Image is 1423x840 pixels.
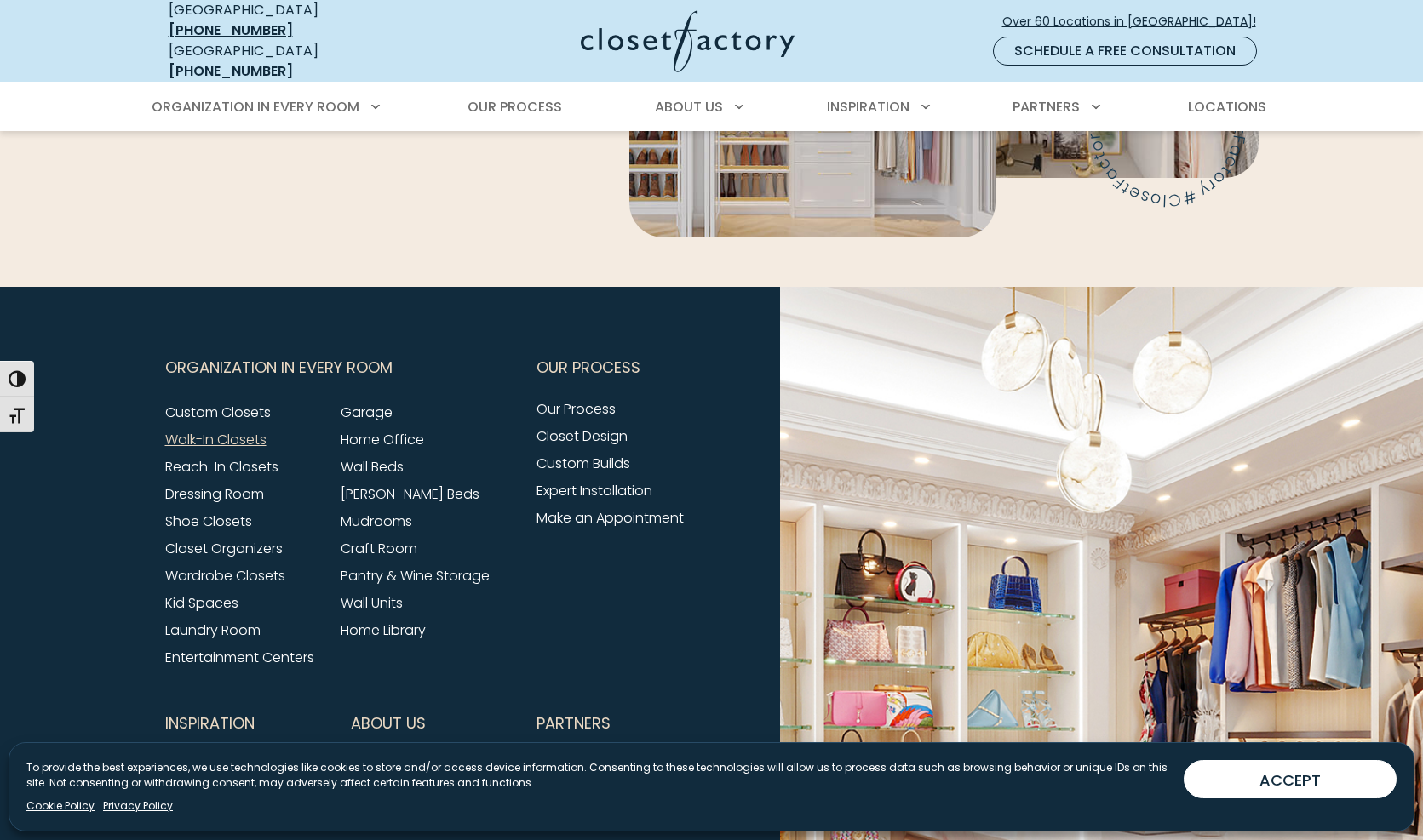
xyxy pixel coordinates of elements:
a: Closet Design [536,426,628,446]
span: Our Process [468,97,562,117]
text: C [1258,189,1273,213]
span: Organization in Every Room [165,346,393,389]
text: c [1183,154,1208,174]
button: Footer Subnav Button - Partners [536,702,702,745]
text: o [1300,167,1323,190]
a: Shoe Closets [165,511,252,531]
a: [PHONE_NUMBER] [169,61,293,81]
text: r [1174,132,1198,140]
span: Inspiration [165,702,255,745]
button: ACCEPT [1184,760,1397,798]
text: e [1215,180,1235,206]
text: t [1208,178,1225,199]
a: Kid Spaces [165,593,238,613]
a: Wall Units [341,593,403,613]
text: t [1307,163,1328,180]
a: Custom Closets [165,403,271,422]
text: a [1315,142,1340,160]
span: Partners [536,702,611,745]
a: Pantry & Wine Storage [341,566,490,586]
text: o [1175,139,1200,154]
a: Garage [341,403,393,422]
a: Closet Organizers [165,539,283,558]
span: About Us [351,702,426,745]
a: Custom Builds [536,454,630,473]
text: s [1229,186,1243,209]
a: [PERSON_NAME] Beds [341,484,479,504]
a: Walk-In Closets [165,430,267,449]
img: Closet Factory Logo [581,10,795,72]
text: y [1174,122,1197,131]
text: y [1286,179,1305,203]
a: Entertainment Centers [165,648,314,667]
text: t [1179,149,1202,163]
a: Wardrobe Closets [165,566,285,586]
a: [PHONE_NUMBER] [169,20,293,40]
text: # [1270,185,1289,211]
span: Organization in Every Room [152,97,359,117]
button: Footer Subnav Button - Our Process [536,346,702,389]
a: Mudrooms [341,511,412,531]
a: Laundry Room [165,620,261,640]
div: [GEOGRAPHIC_DATA] [169,41,416,82]
span: About Us [655,97,723,117]
text: o [1240,188,1254,213]
a: Home Library [341,620,426,640]
text: F [1318,134,1342,146]
span: Over 60 Locations in [GEOGRAPHIC_DATA]! [1002,13,1270,31]
text: a [1190,163,1214,186]
span: Locations [1188,97,1266,117]
text: t [1321,128,1342,134]
a: Home Office [341,430,424,449]
p: To provide the best experiences, we use technologies like cookies to store and/or access device i... [26,760,1170,791]
a: Cookie Policy [26,798,95,814]
text: r [1294,174,1312,197]
button: Footer Subnav Button - About Us [351,702,516,745]
a: Expert Installation [536,481,652,500]
a: Wall Beds [341,457,404,477]
text: l [1253,189,1258,212]
a: Privacy Policy [103,798,173,814]
a: Our Process [536,399,616,419]
span: Partners [1013,97,1080,117]
span: Inspiration [827,97,909,117]
a: Over 60 Locations in [GEOGRAPHIC_DATA]! [1001,7,1271,37]
a: Reach-In Closets [165,457,278,477]
span: Our Process [536,346,640,389]
text: F [1199,171,1220,194]
nav: Primary Menu [140,83,1284,131]
button: Footer Subnav Button - Organization in Every Room [165,346,516,389]
a: Craft Room [341,539,417,558]
a: Schedule a Free Consultation [993,37,1257,66]
a: Dressing Room [165,484,264,504]
a: Make an Appointment [536,508,684,528]
text: c [1310,152,1334,172]
button: Footer Subnav Button - Inspiration [165,702,330,745]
